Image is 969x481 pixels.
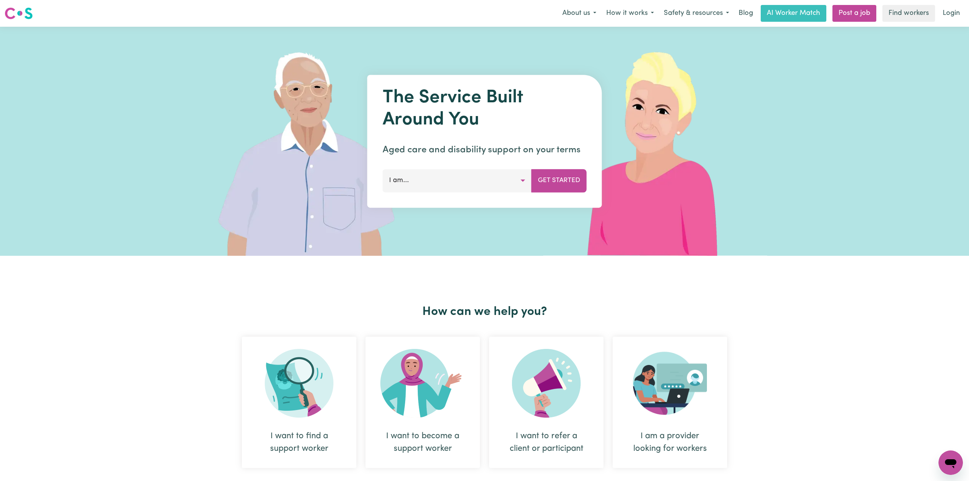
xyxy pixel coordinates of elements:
div: I want to become a support worker [365,337,480,468]
a: Post a job [832,5,876,22]
iframe: Button to launch messaging window [938,450,963,475]
button: I am... [383,169,532,192]
div: I am a provider looking for workers [631,430,709,455]
div: I want to find a support worker [242,337,356,468]
button: Safety & resources [659,5,734,21]
a: AI Worker Match [761,5,826,22]
img: Become Worker [380,349,465,418]
img: Careseekers logo [5,6,33,20]
img: Refer [512,349,581,418]
button: How it works [601,5,659,21]
div: I want to refer a client or participant [489,337,604,468]
img: Provider [633,349,707,418]
a: Careseekers logo [5,5,33,22]
button: Get Started [531,169,587,192]
div: I want to refer a client or participant [507,430,585,455]
button: About us [557,5,601,21]
h1: The Service Built Around You [383,87,587,131]
a: Blog [734,5,758,22]
div: I am a provider looking for workers [613,337,727,468]
p: Aged care and disability support on your terms [383,143,587,157]
h2: How can we help you? [237,305,732,319]
div: I want to become a support worker [384,430,462,455]
img: Search [265,349,333,418]
a: Login [938,5,964,22]
div: I want to find a support worker [260,430,338,455]
a: Find workers [882,5,935,22]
